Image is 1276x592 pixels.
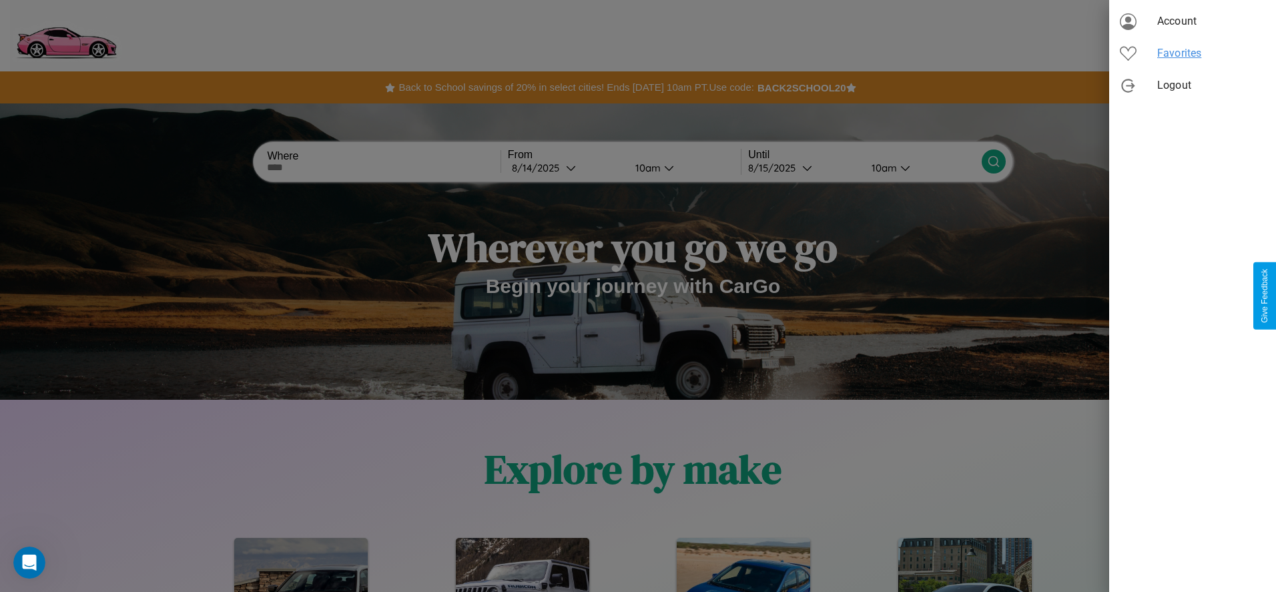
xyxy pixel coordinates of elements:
[1157,77,1265,93] span: Logout
[1109,5,1276,37] div: Account
[1157,45,1265,61] span: Favorites
[13,547,45,579] iframe: Intercom live chat
[1157,13,1265,29] span: Account
[1109,37,1276,69] div: Favorites
[1260,269,1269,323] div: Give Feedback
[1109,69,1276,101] div: Logout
